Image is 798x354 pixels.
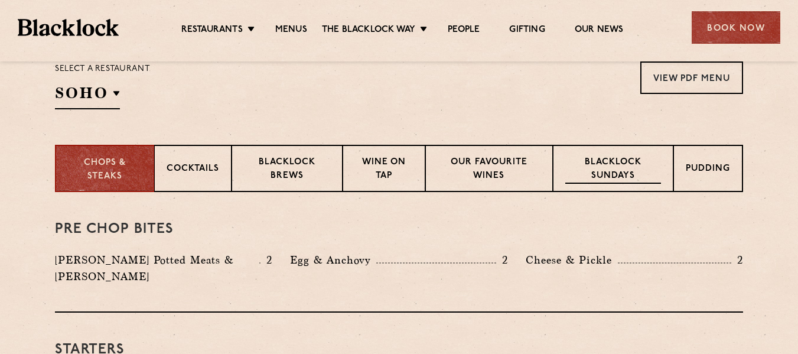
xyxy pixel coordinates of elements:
div: Book Now [692,11,780,44]
p: Pudding [686,163,730,177]
p: 2 [496,252,508,268]
h2: SOHO [55,83,120,109]
p: 2 [731,252,743,268]
a: Our News [575,24,624,37]
a: Restaurants [181,24,243,37]
p: [PERSON_NAME] Potted Meats & [PERSON_NAME] [55,252,259,285]
p: 2 [260,252,272,268]
p: Egg & Anchovy [290,252,376,268]
a: People [448,24,480,37]
a: Menus [275,24,307,37]
a: Gifting [509,24,545,37]
img: BL_Textured_Logo-footer-cropped.svg [18,19,119,36]
p: Blacklock Brews [244,156,330,184]
p: Wine on Tap [355,156,413,184]
p: Cheese & Pickle [526,252,618,268]
p: Blacklock Sundays [565,156,661,184]
a: View PDF Menu [640,61,743,94]
p: Select a restaurant [55,61,150,77]
a: The Blacklock Way [322,24,415,37]
p: Cocktails [167,163,219,177]
p: Our favourite wines [438,156,540,184]
p: Chops & Steaks [68,157,142,183]
h3: Pre Chop Bites [55,222,743,237]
